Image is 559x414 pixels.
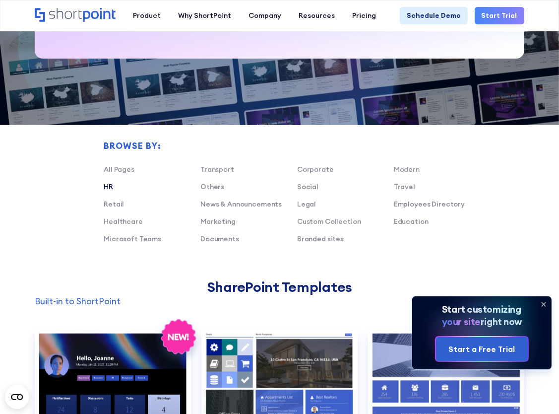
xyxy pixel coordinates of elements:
a: All Pages [104,165,134,174]
a: Employees Directory [394,200,465,208]
a: Branded sites [297,234,344,243]
a: Custom Collection [297,217,361,226]
a: Corporate [297,165,334,174]
button: Open CMP widget [5,385,29,409]
a: Company [240,7,290,24]
a: Travel [394,182,415,191]
div: Company [248,10,281,21]
a: Why ShortPoint [170,7,240,24]
p: Built-in to ShortPoint [35,295,524,308]
h2: SharePoint Templates [35,279,524,295]
a: Microsoft Teams [104,234,161,243]
a: Legal [297,200,316,208]
iframe: Chat Widget [509,366,559,414]
a: Transport [200,165,234,174]
a: Pricing [344,7,385,24]
a: Healthcare [104,217,143,226]
a: Retail [104,200,124,208]
h2: Browse by: [104,141,491,150]
div: Start a Free Trial [448,343,515,355]
div: Resources [299,10,335,21]
a: Education [394,217,429,226]
div: Product [133,10,161,21]
a: Marketing [200,217,236,226]
div: Why ShortPoint [178,10,231,21]
a: Others [200,182,224,191]
a: Social [297,182,318,191]
a: Start Trial [475,7,524,24]
a: Home [35,8,116,23]
a: Product [124,7,170,24]
a: News & Announcements [200,200,282,208]
a: Documents [200,234,239,243]
div: Pricing [352,10,376,21]
a: Resources [290,7,344,24]
a: Modern [394,165,420,174]
a: Start a Free Trial [436,337,527,361]
a: Schedule Demo [400,7,468,24]
a: HR [104,182,113,191]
